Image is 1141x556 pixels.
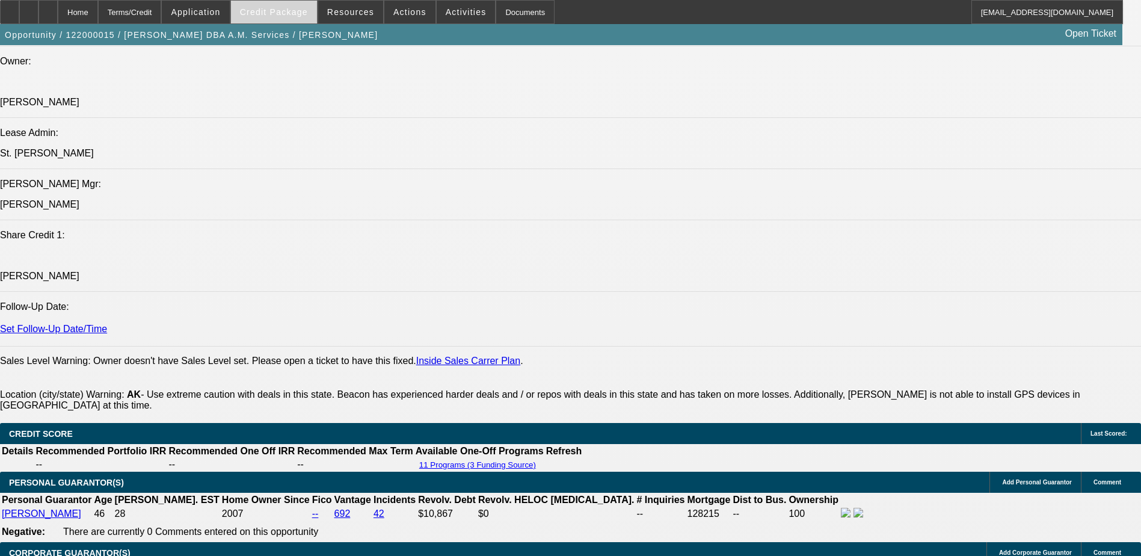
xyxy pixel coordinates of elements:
td: 28 [114,507,220,520]
img: facebook-icon.png [841,508,850,517]
b: # Inquiries [636,495,684,505]
td: 100 [788,507,839,520]
span: PERSONAL GUARANTOR(S) [9,478,124,487]
b: Fico [312,495,332,505]
label: Owner doesn't have Sales Level set. Please open a ticket to have this fixed. . [93,356,523,366]
b: Personal Guarantor [2,495,91,505]
b: Ownership [789,495,838,505]
span: Actions [393,7,426,17]
a: Inside Sales Carrer Plan [416,356,520,366]
img: linkedin-icon.png [853,508,863,517]
td: -- [733,507,787,520]
span: Opportunity / 122000015 / [PERSON_NAME] DBA A.M. Services / [PERSON_NAME] [5,30,378,40]
td: 128215 [687,507,731,520]
button: Resources [318,1,383,23]
span: Comment [1093,549,1121,556]
td: $0 [478,507,635,520]
span: CREDIT SCORE [9,429,73,439]
td: -- [35,459,167,471]
button: Credit Package [231,1,317,23]
b: Negative: [2,527,45,537]
span: Add Personal Guarantor [1002,479,1072,486]
a: [PERSON_NAME] [2,508,81,519]
th: Recommended One Off IRR [168,445,295,457]
b: Age [94,495,112,505]
span: 2007 [222,508,244,519]
button: Activities [437,1,496,23]
span: Last Scored: [1090,430,1127,437]
td: -- [168,459,295,471]
b: Incidents [374,495,416,505]
th: Available One-Off Programs [415,445,544,457]
button: Application [162,1,229,23]
a: 692 [334,508,351,519]
td: -- [636,507,685,520]
td: 46 [93,507,112,520]
th: Recommended Portfolio IRR [35,445,167,457]
a: 42 [374,508,384,519]
th: Details [1,445,34,457]
span: Comment [1093,479,1121,486]
a: -- [312,508,319,519]
b: Revolv. Debt [418,495,476,505]
b: [PERSON_NAME]. EST [115,495,220,505]
span: Application [171,7,220,17]
a: Open Ticket [1060,23,1121,44]
td: -- [297,459,414,471]
b: AK [127,389,141,400]
button: 11 Programs (3 Funding Source) [416,460,540,470]
button: Actions [384,1,435,23]
b: Vantage [334,495,371,505]
th: Refresh [546,445,583,457]
b: Home Owner Since [222,495,310,505]
span: Activities [446,7,487,17]
span: Resources [327,7,374,17]
td: $10,867 [417,507,476,520]
b: Mortgage [687,495,731,505]
span: Credit Package [240,7,308,17]
span: Add Corporate Guarantor [999,549,1072,556]
th: Recommended Max Term [297,445,414,457]
b: Dist to Bus. [733,495,787,505]
span: There are currently 0 Comments entered on this opportunity [63,527,318,537]
b: Revolv. HELOC [MEDICAL_DATA]. [478,495,635,505]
